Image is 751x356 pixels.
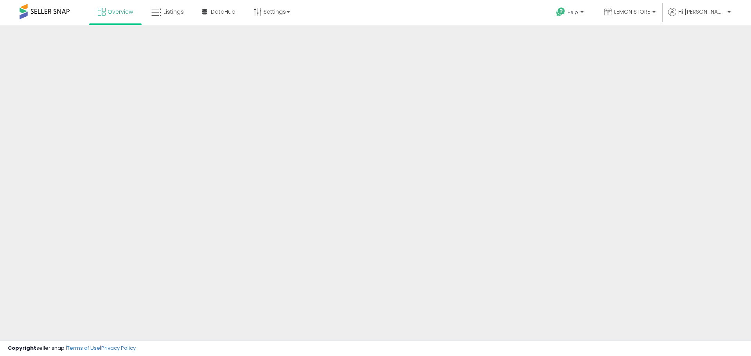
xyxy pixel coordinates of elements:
[568,9,578,16] span: Help
[678,8,725,16] span: Hi [PERSON_NAME]
[614,8,650,16] span: LEMON STORE
[67,344,100,352] a: Terms of Use
[550,1,591,25] a: Help
[8,345,136,352] div: seller snap | |
[101,344,136,352] a: Privacy Policy
[211,8,235,16] span: DataHub
[8,344,36,352] strong: Copyright
[668,8,731,25] a: Hi [PERSON_NAME]
[163,8,184,16] span: Listings
[108,8,133,16] span: Overview
[556,7,566,17] i: Get Help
